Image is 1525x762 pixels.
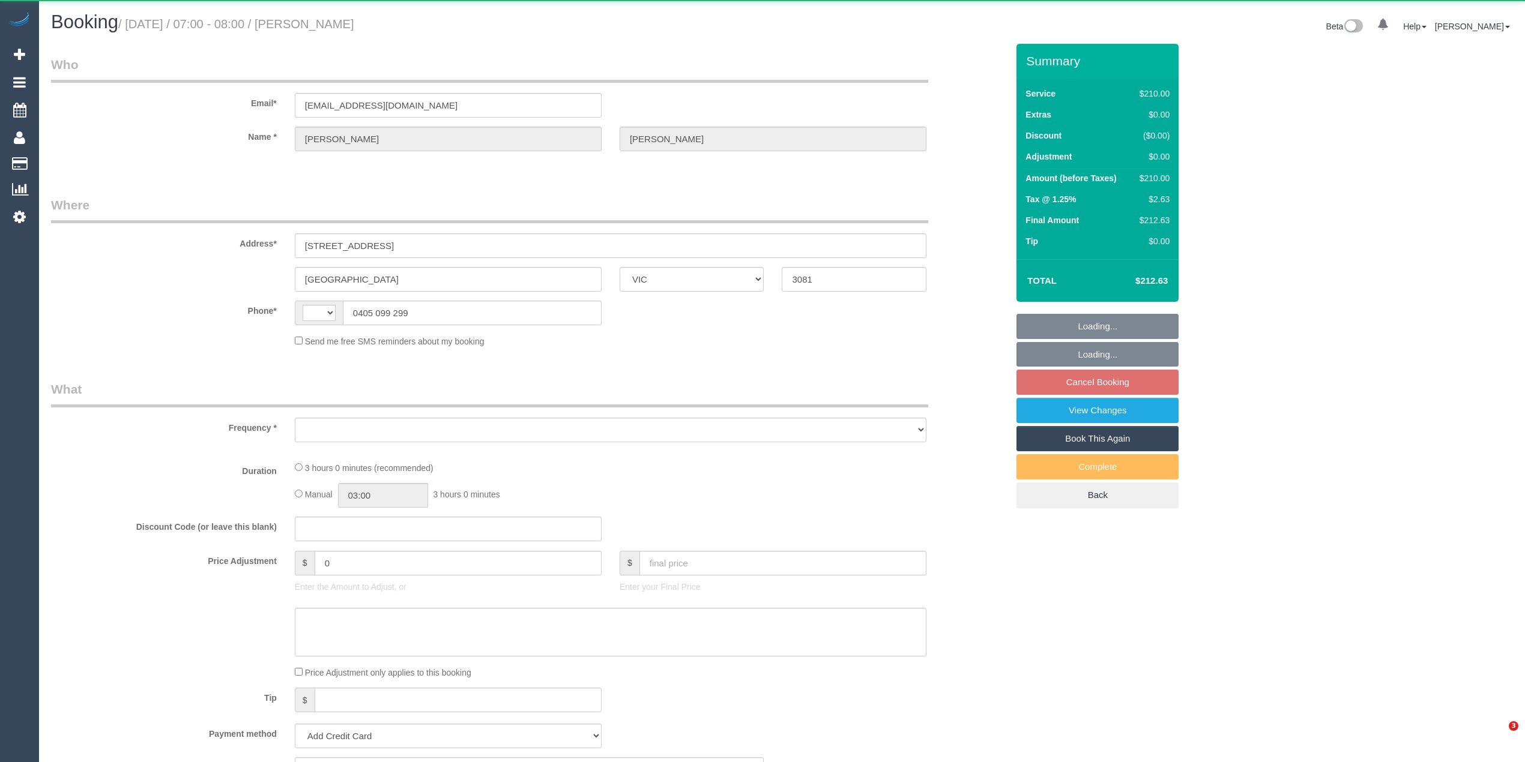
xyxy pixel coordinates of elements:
label: Adjustment [1025,151,1072,163]
a: Beta [1326,22,1363,31]
span: Manual [305,490,333,499]
input: First Name* [295,127,602,151]
div: $2.63 [1135,193,1170,205]
img: New interface [1343,19,1363,35]
div: $210.00 [1135,88,1170,100]
h4: $212.63 [1099,276,1168,286]
p: Enter your Final Price [620,581,926,593]
label: Name * [42,127,286,143]
div: $210.00 [1135,172,1170,184]
label: Extras [1025,109,1051,121]
strong: Total [1027,275,1057,286]
small: / [DATE] / 07:00 - 08:00 / [PERSON_NAME] [118,17,354,31]
a: View Changes [1016,398,1179,423]
div: $0.00 [1135,109,1170,121]
label: Final Amount [1025,214,1079,226]
label: Tax @ 1.25% [1025,193,1076,205]
label: Service [1025,88,1055,100]
div: ($0.00) [1135,130,1170,142]
label: Frequency * [42,418,286,434]
img: Automaid Logo [7,12,31,29]
span: $ [295,551,315,575]
legend: Where [51,196,928,223]
span: Booking [51,11,118,32]
label: Payment method [42,724,286,740]
label: Email* [42,93,286,109]
input: Phone* [343,301,602,325]
label: Price Adjustment [42,551,286,567]
span: 3 hours 0 minutes (recommended) [305,463,433,473]
div: $212.63 [1135,214,1170,226]
label: Discount [1025,130,1061,142]
iframe: Intercom live chat [1484,721,1513,750]
span: $ [295,688,315,712]
legend: What [51,380,928,407]
label: Discount Code (or leave this blank) [42,517,286,533]
p: Enter the Amount to Adjust, or [295,581,602,593]
legend: Who [51,56,928,83]
a: Help [1403,22,1427,31]
a: Book This Again [1016,426,1179,451]
span: 3 [1509,721,1518,731]
label: Duration [42,461,286,477]
a: [PERSON_NAME] [1435,22,1510,31]
label: Phone* [42,301,286,317]
input: Suburb* [295,267,602,292]
a: Back [1016,482,1179,508]
span: Send me free SMS reminders about my booking [305,337,485,346]
label: Amount (before Taxes) [1025,172,1116,184]
span: $ [620,551,639,575]
label: Address* [42,233,286,250]
input: final price [639,551,926,575]
input: Last Name* [620,127,926,151]
span: Price Adjustment only applies to this booking [305,668,471,677]
span: 3 hours 0 minutes [433,490,500,499]
div: $0.00 [1135,151,1170,163]
div: $0.00 [1135,235,1170,247]
input: Post Code* [782,267,926,292]
input: Email* [295,93,602,118]
label: Tip [1025,235,1038,247]
h3: Summary [1026,54,1173,68]
label: Tip [42,688,286,704]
